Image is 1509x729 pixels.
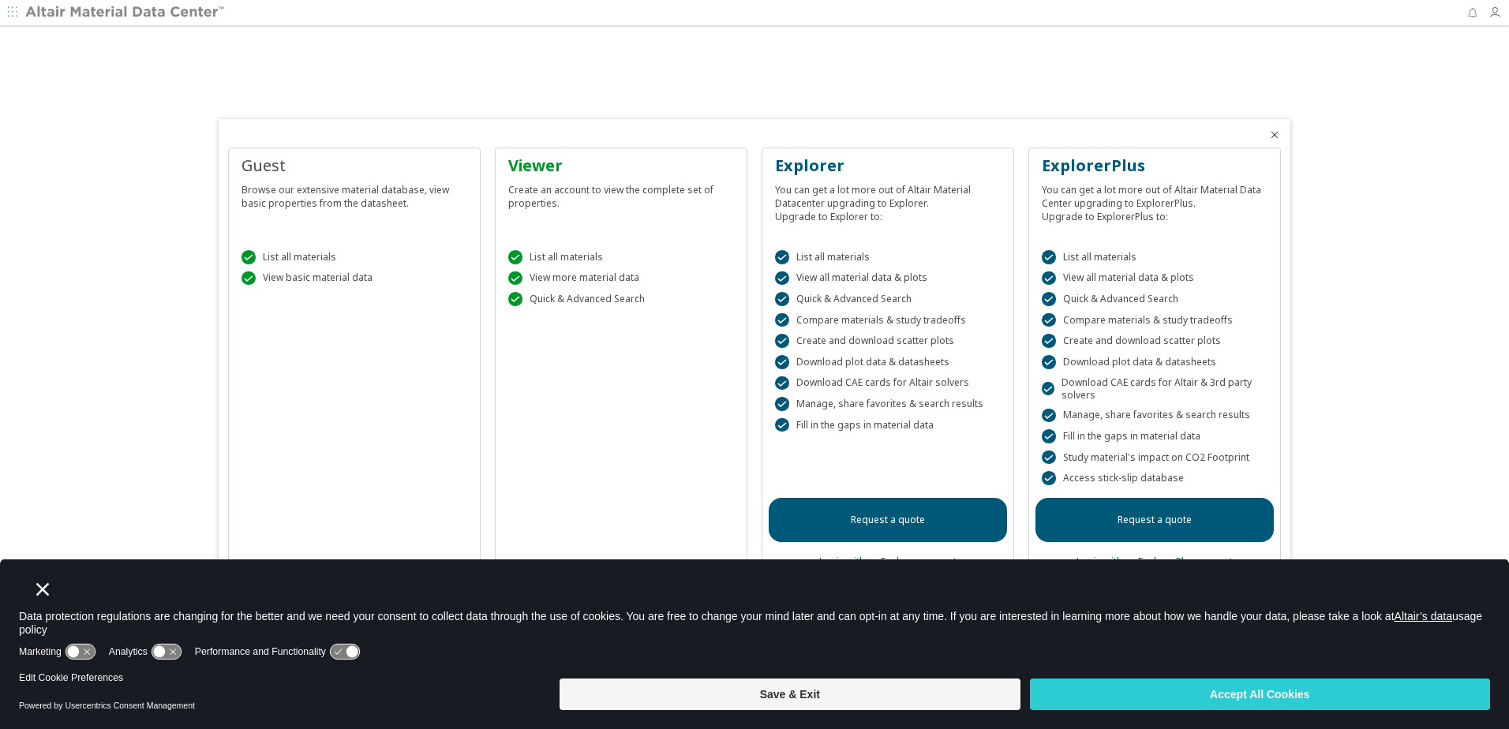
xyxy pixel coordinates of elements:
[775,271,789,286] div: 
[242,271,467,286] div: View basic material data
[775,250,1001,264] div: List all materials
[775,250,789,264] div: 
[775,334,1001,348] div: Create and download scatter plots
[508,292,734,306] div: Quick & Advanced Search
[1042,450,1056,465] div: 
[1042,376,1267,402] div: Download CAE cards for Altair & 3rd party solvers
[1042,313,1267,327] div: Compare materials & study tradeoffs
[775,313,1001,327] div: Compare materials & study tradeoffs
[508,292,522,306] div: 
[508,271,734,286] div: View more material data
[775,397,789,411] div: 
[819,555,957,568] a: Login with an Explorer account
[1042,429,1267,443] div: Fill in the gaps in material data
[1042,334,1267,348] div: Create and download scatter plots
[775,397,1001,411] div: Manage, share favorites & search results
[1042,313,1056,327] div: 
[775,334,789,348] div: 
[1035,498,1274,542] a: Request a quote
[1042,471,1056,485] div: 
[775,418,1001,432] div: Fill in the gaps in material data
[1042,250,1056,264] div: 
[1042,177,1267,223] div: You can get a lot more out of Altair Material Data Center upgrading to ExplorerPlus. Upgrade to E...
[775,155,1001,177] div: Explorer
[242,250,467,264] div: List all materials
[1042,429,1056,443] div: 
[1042,355,1056,369] div: 
[1042,250,1267,264] div: List all materials
[242,271,256,286] div: 
[1042,292,1056,306] div: 
[769,498,1007,542] a: Request a quote
[775,376,1001,391] div: Download CAE cards for Altair solvers
[775,177,1001,223] div: You can get a lot more out of Altair Material Datacenter upgrading to Explorer. Upgrade to Explor...
[508,250,522,264] div: 
[508,155,734,177] div: Viewer
[242,250,256,264] div: 
[1042,471,1267,485] div: Access stick-slip database
[1077,555,1233,568] a: Login with an ExplorerPlus account
[1042,409,1056,423] div: 
[1042,450,1267,465] div: Study material's impact on CO2 Footprint
[775,376,789,391] div: 
[775,292,1001,306] div: Quick & Advanced Search
[242,177,467,210] div: Browse our extensive material database, view basic properties from the datasheet.
[775,355,1001,369] div: Download plot data & datasheets
[775,418,789,432] div: 
[508,177,734,210] div: Create an account to view the complete set of properties.
[1042,334,1056,348] div: 
[1042,271,1267,286] div: View all material data & plots
[775,313,789,327] div: 
[775,355,789,369] div: 
[1042,155,1267,177] div: ExplorerPlus
[1042,292,1267,306] div: Quick & Advanced Search
[1042,355,1267,369] div: Download plot data & datasheets
[1042,271,1056,286] div: 
[775,271,1001,286] div: View all material data & plots
[1268,129,1281,141] button: Close
[775,292,789,306] div: 
[242,155,467,177] div: Guest
[1042,382,1054,396] div: 
[1042,409,1267,423] div: Manage, share favorites & search results
[508,271,522,286] div: 
[508,250,734,264] div: List all materials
